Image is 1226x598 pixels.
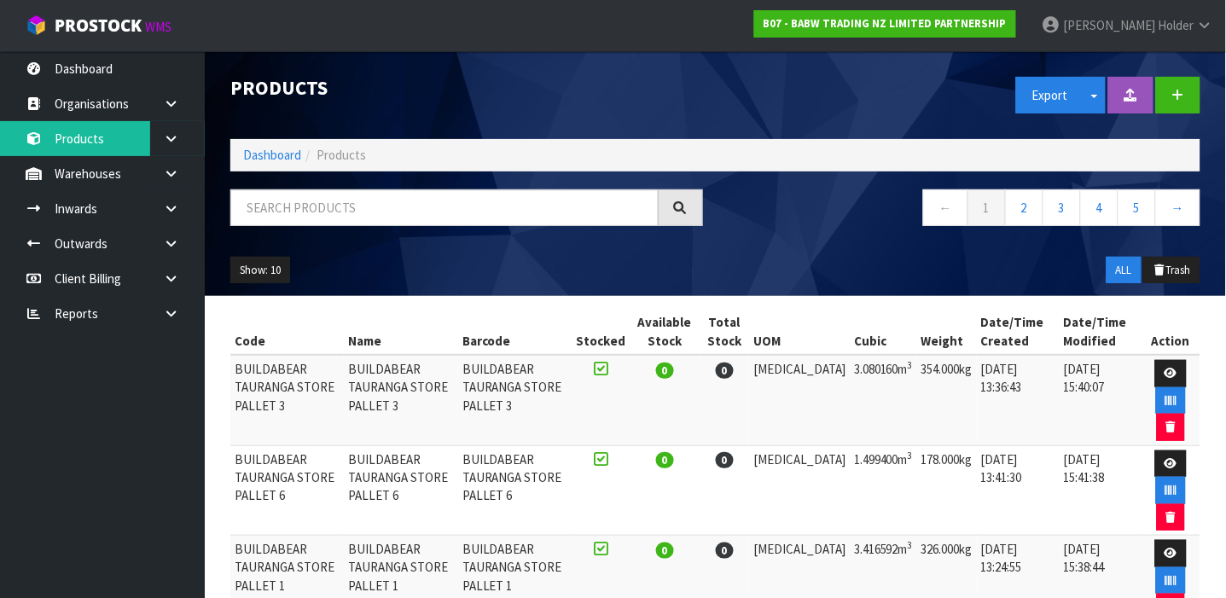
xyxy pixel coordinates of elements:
[967,189,1006,226] a: 1
[1059,355,1142,445] td: [DATE] 15:40:07
[458,309,572,355] th: Barcode
[1016,77,1084,113] button: Export
[656,452,674,468] span: 0
[850,355,917,445] td: 3.080160m
[55,15,142,37] span: ProStock
[716,543,734,559] span: 0
[230,309,344,355] th: Code
[908,539,913,551] sup: 3
[656,543,674,559] span: 0
[26,15,47,36] img: cube-alt.png
[749,309,850,355] th: UOM
[917,355,977,445] td: 354.000kg
[1080,189,1119,226] a: 4
[977,445,1059,536] td: [DATE] 13:41:30
[1043,189,1081,226] a: 3
[344,445,457,536] td: BUILDABEAR TAURANGA STORE PALLET 6
[977,355,1059,445] td: [DATE] 13:36:43
[656,363,674,379] span: 0
[630,309,700,355] th: Available Stock
[572,309,630,355] th: Stocked
[908,359,913,371] sup: 3
[230,445,344,536] td: BUILDABEAR TAURANGA STORE PALLET 6
[1155,189,1200,226] a: →
[1059,309,1142,355] th: Date/Time Modified
[977,309,1059,355] th: Date/Time Created
[749,445,850,536] td: [MEDICAL_DATA]
[1159,17,1194,33] span: Holder
[230,77,703,98] h1: Products
[908,450,913,462] sup: 3
[1107,257,1142,284] button: ALL
[749,355,850,445] td: [MEDICAL_DATA]
[230,257,290,284] button: Show: 10
[344,309,457,355] th: Name
[243,147,301,163] a: Dashboard
[458,445,572,536] td: BUILDABEAR TAURANGA STORE PALLET 6
[716,363,734,379] span: 0
[700,309,749,355] th: Total Stock
[458,355,572,445] td: BUILDABEAR TAURANGA STORE PALLET 3
[1005,189,1043,226] a: 2
[1143,257,1200,284] button: Trash
[754,10,1016,38] a: B07 - BABW TRADING NZ LIMITED PARTNERSHIP
[230,355,344,445] td: BUILDABEAR TAURANGA STORE PALLET 3
[1142,309,1200,355] th: Action
[1118,189,1156,226] a: 5
[716,452,734,468] span: 0
[923,189,968,226] a: ←
[850,309,917,355] th: Cubic
[317,147,366,163] span: Products
[850,445,917,536] td: 1.499400m
[917,445,977,536] td: 178.000kg
[230,189,659,226] input: Search products
[1064,17,1156,33] span: [PERSON_NAME]
[1059,445,1142,536] td: [DATE] 15:41:38
[145,19,171,35] small: WMS
[917,309,977,355] th: Weight
[764,16,1007,31] strong: B07 - BABW TRADING NZ LIMITED PARTNERSHIP
[344,355,457,445] td: BUILDABEAR TAURANGA STORE PALLET 3
[729,189,1201,231] nav: Page navigation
